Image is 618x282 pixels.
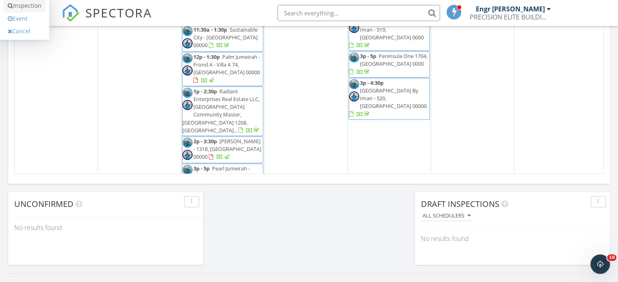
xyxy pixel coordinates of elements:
[182,100,193,110] img: whatsapp_image_20250426_at_15.23.14.jpeg
[360,79,384,86] span: 3p - 4:30p
[193,165,210,172] span: 3p - 5p
[193,26,227,33] span: 11:30a - 1:30p
[349,23,359,33] img: whatsapp_image_20250426_at_15.23.14.jpeg
[182,38,193,48] img: whatsapp_image_20250426_at_15.23.14.jpeg
[349,10,424,49] a: 1:30p - 3p [GEOGRAPHIC_DATA] By Iman - 519, [GEOGRAPHIC_DATA] 0000
[8,217,203,239] div: No results found
[4,25,46,38] a: Cancel
[182,52,263,86] a: 12p - 1:30p Palm Jumeirah - Frond A - Villa A 74, [GEOGRAPHIC_DATA] 00000
[193,138,261,160] span: [PERSON_NAME] - 1318, [GEOGRAPHIC_DATA] 00000
[360,87,427,110] span: [GEOGRAPHIC_DATA] By Iman - 520, [GEOGRAPHIC_DATA] 00000
[421,198,499,209] span: Draft Inspections
[14,198,74,209] span: Unconfirmed
[476,5,545,13] div: Engr [PERSON_NAME]
[182,164,263,190] a: 3p - 5p Pearl Jumeirah - CD04, [GEOGRAPHIC_DATA] 00000
[349,79,427,118] a: 3p - 4:30p [GEOGRAPHIC_DATA] By Iman - 520, [GEOGRAPHIC_DATA] 00000
[193,88,217,95] span: 1p - 2:30p
[62,4,80,22] img: The Best Home Inspection Software - Spectora
[349,52,427,75] a: 3p - 5p Peninsula One 1704, [GEOGRAPHIC_DATA] 0000
[193,53,260,76] span: Palm Jumeirah - Frond A - Villa A 74, [GEOGRAPHIC_DATA] 00000
[415,228,610,250] div: No results found
[182,150,193,160] img: whatsapp_image_20250426_at_15.23.14.jpeg
[470,13,551,21] div: PRECISION ELITE BUILDING INSPECTION SERVICES L.L.C
[193,165,260,187] a: 3p - 5p Pearl Jumeirah - CD04, [GEOGRAPHIC_DATA] 00000
[360,52,376,60] span: 3p - 5p
[349,9,430,51] a: 1:30p - 3p [GEOGRAPHIC_DATA] By Iman - 519, [GEOGRAPHIC_DATA] 0000
[360,18,424,41] span: [GEOGRAPHIC_DATA] By Iman - 519, [GEOGRAPHIC_DATA] 0000
[349,51,430,77] a: 3p - 5p Peninsula One 1704, [GEOGRAPHIC_DATA] 0000
[182,88,260,134] a: 1p - 2:30p Radiant Enterprises Real Estate LLC, [GEOGRAPHIC_DATA] Community Master, [GEOGRAPHIC_D...
[590,254,610,274] iframe: Intercom live chat
[193,138,261,160] a: 2p - 3:30p [PERSON_NAME] - 1318, [GEOGRAPHIC_DATA] 00000
[4,12,46,25] a: Event
[182,26,193,36] img: whatsapp_image_20250707_at_11.08.19_am.jpeg
[182,65,193,75] img: whatsapp_image_20250426_at_15.23.14.jpeg
[423,213,471,219] div: All schedulers
[278,5,440,21] input: Search everything...
[421,211,472,222] button: All schedulers
[182,86,263,136] a: 1p - 2:30p Radiant Enterprises Real Estate LLC, [GEOGRAPHIC_DATA] Community Master, [GEOGRAPHIC_D...
[193,53,220,60] span: 12p - 1:30p
[349,78,430,120] a: 3p - 4:30p [GEOGRAPHIC_DATA] By Iman - 520, [GEOGRAPHIC_DATA] 00000
[349,91,359,101] img: whatsapp_image_20250426_at_15.23.14.jpeg
[182,25,263,52] a: 11:30a - 1:30p Sustainable City - [GEOGRAPHIC_DATA] 00000
[182,138,193,148] img: whatsapp_image_20250707_at_11.08.19_am.jpeg
[85,4,152,21] span: SPECTORA
[193,165,260,187] span: Pearl Jumeirah - CD04, [GEOGRAPHIC_DATA] 00000
[182,165,193,175] img: whatsapp_image_20250707_at_11.08.19_am.jpeg
[182,53,193,63] img: whatsapp_image_20250707_at_11.08.19_am.jpeg
[182,88,260,134] span: Radiant Enterprises Real Estate LLC, [GEOGRAPHIC_DATA] Community Master, [GEOGRAPHIC_DATA] 1208, ...
[349,79,359,89] img: whatsapp_image_20250707_at_11.08.19_am.jpeg
[193,26,258,49] span: Sustainable City - [GEOGRAPHIC_DATA] 00000
[607,254,616,261] span: 10
[182,136,263,163] a: 2p - 3:30p [PERSON_NAME] - 1318, [GEOGRAPHIC_DATA] 00000
[182,88,193,98] img: whatsapp_image_20250707_at_11.08.19_am.jpeg
[193,53,260,84] a: 12p - 1:30p Palm Jumeirah - Frond A - Villa A 74, [GEOGRAPHIC_DATA] 00000
[193,26,258,49] a: 11:30a - 1:30p Sustainable City - [GEOGRAPHIC_DATA] 00000
[62,11,152,28] a: SPECTORA
[360,52,427,67] span: Peninsula One 1704, [GEOGRAPHIC_DATA] 0000
[349,52,359,62] img: whatsapp_image_20250707_at_11.08.19_am.jpeg
[193,138,217,145] span: 2p - 3:30p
